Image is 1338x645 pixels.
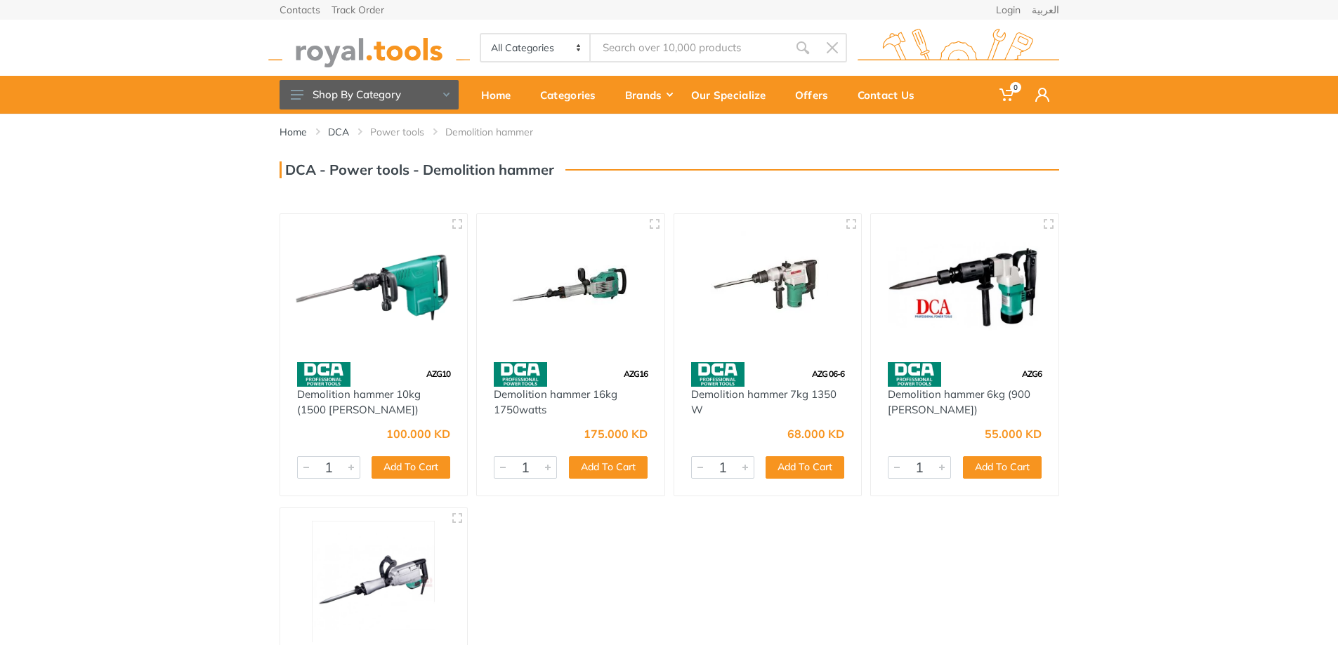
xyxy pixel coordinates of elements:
a: Offers [785,76,848,114]
div: Brands [615,80,681,109]
div: 175.000 KD [584,428,648,439]
button: Add To Cart [963,456,1042,479]
a: Categories [530,76,615,114]
span: AZG10 [426,368,450,379]
a: Track Order [332,5,384,15]
a: Demolition hammer 16kg 1750watts [494,387,617,417]
button: Add To Cart [766,456,844,479]
img: 58.webp [297,362,350,387]
span: 0 [1010,82,1021,93]
nav: breadcrumb [280,125,1059,139]
img: 58.webp [494,362,547,387]
li: Demolition hammer [445,125,554,139]
button: Add To Cart [372,456,450,479]
div: Offers [785,80,848,109]
img: Royal Tools - Demolition hammer 6kg (900 watts) [884,227,1046,348]
div: Our Specialize [681,80,785,109]
h3: DCA - Power tools - Demolition hammer [280,161,554,178]
a: Contact Us [848,76,934,114]
a: 0 [990,76,1025,114]
a: Contacts [280,5,320,15]
img: 58.webp [888,362,941,387]
img: Royal Tools - Demolition hammer 16kg 1750watts [490,227,652,348]
input: Site search [591,33,787,62]
a: Our Specialize [681,76,785,114]
a: Demolition hammer 10kg (1500 [PERSON_NAME]) [297,387,421,417]
img: 58.webp [691,362,745,387]
img: Royal Tools - Demolition hammer 10kg (1500 watts) [293,227,455,348]
div: 68.000 KD [787,428,844,439]
a: DCA [328,125,349,139]
img: royal.tools Logo [268,29,470,67]
a: Login [996,5,1021,15]
a: Home [280,125,307,139]
img: Royal Tools - Demolition hammer 15kg (1500 watts) [293,521,455,642]
a: Demolition hammer 7kg 1350 W [691,387,837,417]
select: Category [481,34,591,61]
a: Home [471,76,530,114]
div: Home [471,80,530,109]
a: Demolition hammer 6kg (900 [PERSON_NAME]) [888,387,1030,417]
img: Royal Tools - Demolition hammer 7kg 1350 W [687,227,849,348]
span: AZG6 [1022,368,1042,379]
span: AZG 06-6 [812,368,844,379]
a: العربية [1032,5,1059,15]
div: 100.000 KD [386,428,450,439]
img: royal.tools Logo [858,29,1059,67]
button: Add To Cart [569,456,648,479]
div: Categories [530,80,615,109]
div: Contact Us [848,80,934,109]
button: Shop By Category [280,80,459,109]
a: Power tools [370,125,424,139]
div: 55.000 KD [985,428,1042,439]
span: AZG16 [624,368,648,379]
